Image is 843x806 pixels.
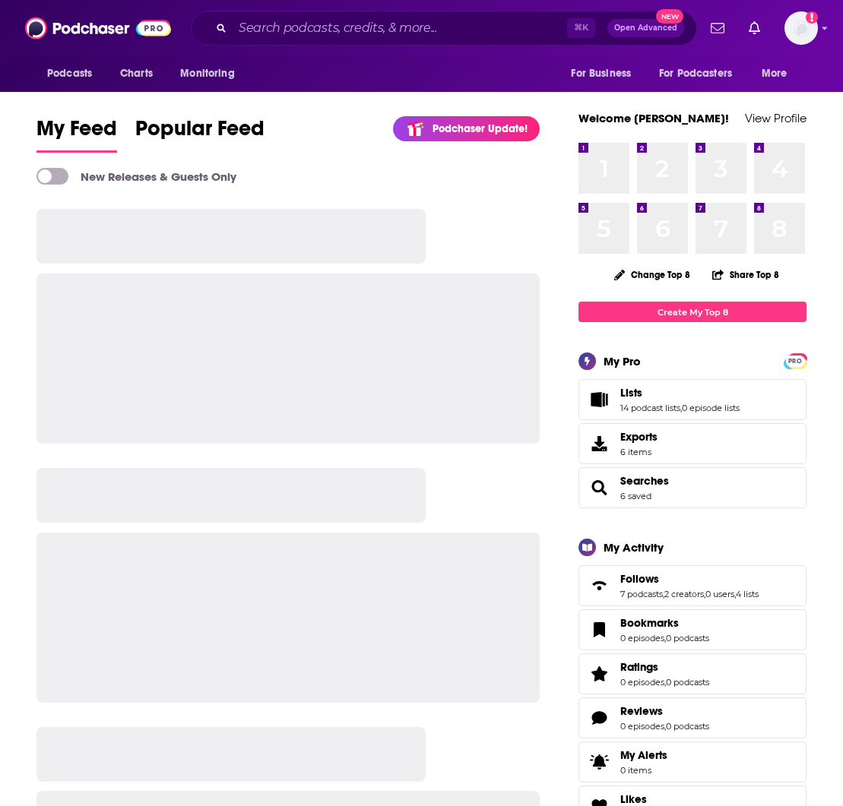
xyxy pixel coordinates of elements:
[584,663,614,684] a: Ratings
[620,491,651,501] a: 6 saved
[620,660,709,674] a: Ratings
[666,721,709,732] a: 0 podcasts
[664,589,704,599] a: 2 creators
[567,18,595,38] span: ⌘ K
[666,633,709,643] a: 0 podcasts
[120,63,153,84] span: Charts
[578,565,807,606] span: Follows
[180,63,234,84] span: Monitoring
[584,619,614,640] a: Bookmarks
[751,59,807,88] button: open menu
[47,63,92,84] span: Podcasts
[135,115,265,153] a: Popular Feed
[620,386,642,400] span: Lists
[614,24,677,32] span: Open Advanced
[786,355,804,366] a: PRO
[649,59,754,88] button: open menu
[578,653,807,694] span: Ratings
[604,540,664,555] div: My Activity
[578,741,807,782] a: My Alerts
[620,403,680,413] a: 14 podcast lists
[705,15,730,41] a: Show notifications dropdown
[110,59,162,88] a: Charts
[571,63,631,84] span: For Business
[620,430,658,444] span: Exports
[620,474,669,488] a: Searches
[659,63,732,84] span: For Podcasters
[560,59,650,88] button: open menu
[36,168,236,185] a: New Releases & Guests Only
[170,59,254,88] button: open menu
[620,386,740,400] a: Lists
[762,63,788,84] span: More
[135,115,265,150] span: Popular Feed
[620,633,664,643] a: 0 episodes
[784,11,818,45] img: User Profile
[36,115,117,150] span: My Feed
[664,633,666,643] span: ,
[620,792,647,806] span: Likes
[578,379,807,420] span: Lists
[605,265,699,284] button: Change Top 8
[620,677,664,687] a: 0 episodes
[578,302,807,322] a: Create My Top 8
[663,589,664,599] span: ,
[584,477,614,498] a: Searches
[620,721,664,732] a: 0 episodes
[620,616,679,630] span: Bookmarks
[620,589,663,599] a: 7 podcasts
[704,589,705,599] span: ,
[711,260,780,289] button: Share Top 8
[682,403,740,413] a: 0 episode lists
[743,15,766,41] a: Show notifications dropdown
[620,616,709,630] a: Bookmarks
[786,356,804,367] span: PRO
[664,721,666,732] span: ,
[705,589,734,599] a: 0 users
[620,660,658,674] span: Ratings
[620,748,667,762] span: My Alerts
[620,447,658,457] span: 6 items
[233,16,567,40] input: Search podcasts, credits, & more...
[584,433,614,454] span: Exports
[36,59,112,88] button: open menu
[666,677,709,687] a: 0 podcasts
[620,765,667,776] span: 0 items
[584,751,614,773] span: My Alerts
[607,19,684,37] button: Open AdvancedNew
[784,11,818,45] span: Logged in as CookbookCarrie
[433,122,528,135] p: Podchaser Update!
[584,389,614,410] a: Lists
[578,609,807,650] span: Bookmarks
[620,572,659,586] span: Follows
[620,572,759,586] a: Follows
[584,707,614,729] a: Reviews
[734,589,736,599] span: ,
[25,14,171,43] img: Podchaser - Follow, Share and Rate Podcasts
[784,11,818,45] button: Show profile menu
[806,11,818,24] svg: Add a profile image
[620,792,678,806] a: Likes
[584,575,614,596] a: Follows
[664,677,666,687] span: ,
[578,467,807,508] span: Searches
[620,704,663,718] span: Reviews
[736,589,759,599] a: 4 lists
[578,111,729,125] a: Welcome [PERSON_NAME]!
[191,11,697,46] div: Search podcasts, credits, & more...
[680,403,682,413] span: ,
[656,9,683,24] span: New
[620,704,709,718] a: Reviews
[36,115,117,153] a: My Feed
[604,354,641,368] div: My Pro
[578,697,807,738] span: Reviews
[578,423,807,464] a: Exports
[745,111,807,125] a: View Profile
